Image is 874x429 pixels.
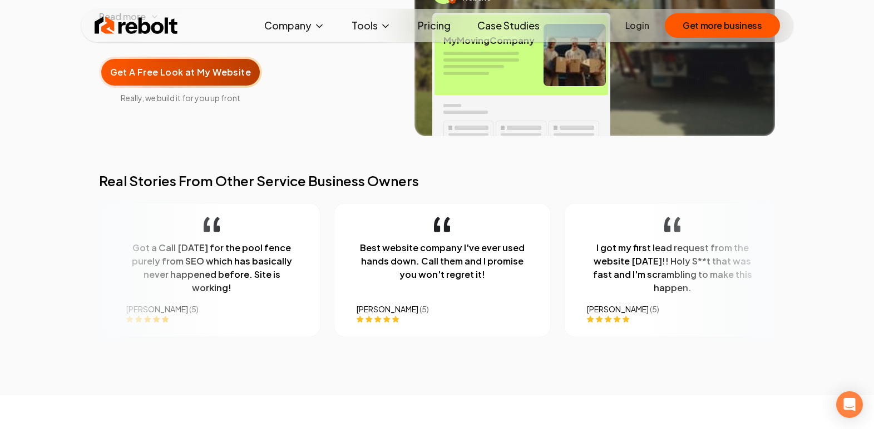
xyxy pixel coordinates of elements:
[95,14,178,37] img: Rebolt Logo
[203,217,219,232] img: quotation-mark
[126,241,297,295] p: Got a Call [DATE] for the pool fence purely from SEO which has basically never happened before. S...
[356,315,527,323] div: Rating: 5 out of 5 stars
[343,14,400,37] button: Tools
[110,66,251,79] span: Get A Free Look at My Website
[409,14,460,37] a: Pricing
[586,315,758,323] div: Rating: 5 out of 5 stars
[126,315,297,323] div: Rating: 5 out of 5 stars
[664,217,680,232] img: quotation-mark
[356,303,527,315] div: [PERSON_NAME]
[586,241,758,295] p: I got my first lead request from the website [DATE]!! Holy S**t that was fast and I'm scrambling ...
[544,24,606,86] img: Moving team
[126,303,297,315] div: [PERSON_NAME]
[836,391,863,418] div: Open Intercom Messenger
[255,14,334,37] button: Company
[99,57,263,88] button: Get A Free Look at My Website
[586,303,758,315] div: [PERSON_NAME]
[625,19,649,32] a: Login
[649,304,659,314] span: ( 5 )
[468,14,549,37] a: Case Studies
[189,304,198,314] span: ( 5 )
[99,92,263,103] span: Really, we build it for you up front
[356,241,527,281] p: Best website company I've ever used hands down. Call them and I promise you won't regret it!
[99,172,776,189] h2: Real Stories From Other Service Business Owners
[665,13,779,38] button: Get more business
[419,304,428,314] span: ( 5 )
[99,39,263,103] a: Get A Free Look at My WebsiteReally, we build it for you up front
[433,217,450,232] img: quotation-mark
[99,3,397,30] button: Read more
